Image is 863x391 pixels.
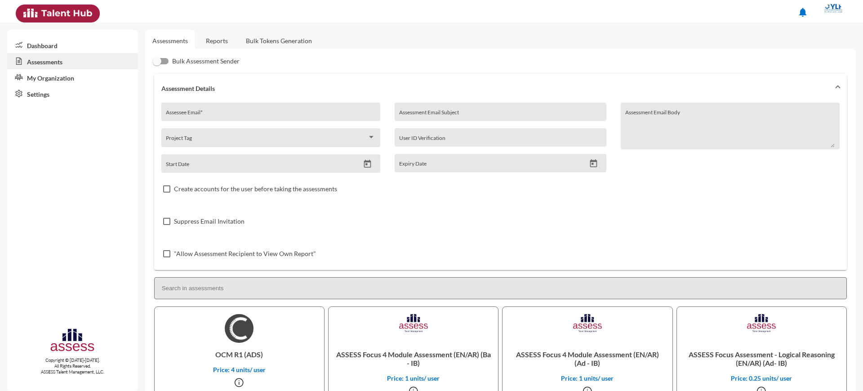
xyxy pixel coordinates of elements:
p: Copyright © [DATE]-[DATE]. All Rights Reserved. ASSESS Talent Management, LLC. [7,357,138,375]
div: Assessment Details [154,103,847,270]
a: Reports [199,30,235,52]
a: Bulk Tokens Generation [239,30,319,52]
button: Open calendar [360,159,375,169]
mat-expansion-panel-header: Assessment Details [154,74,847,103]
span: Create accounts for the user before taking the assessments [174,184,337,194]
mat-icon: notifications [797,7,808,18]
img: assesscompany-logo.png [49,327,95,355]
a: Assessments [7,53,138,69]
p: ASSESS Focus 4 Module Assessment (EN/AR) (Ad - IB) [510,343,665,374]
input: Search in assessments [154,277,847,299]
p: Price: 0.25 units/ user [684,374,839,382]
p: Price: 1 units/ user [510,374,665,382]
p: Price: 1 units/ user [336,374,491,382]
p: OCM R1 (ADS) [162,343,317,366]
a: My Organization [7,69,138,85]
a: Settings [7,85,138,102]
span: Suppress Email Invitation [174,216,245,227]
p: Price: 4 units/ user [162,366,317,373]
span: "Allow Assessment Recipient to View Own Report" [174,248,316,259]
a: Dashboard [7,37,138,53]
mat-panel-title: Assessment Details [161,85,829,92]
button: Open calendar [586,159,601,168]
p: ASSESS Focus Assessment - Logical Reasoning (EN/AR) (Ad- IB) [684,343,839,374]
span: Bulk Assessment Sender [172,56,240,67]
p: ASSESS Focus 4 Module Assessment (EN/AR) (Ba - IB) [336,343,491,374]
a: Assessments [152,37,188,45]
